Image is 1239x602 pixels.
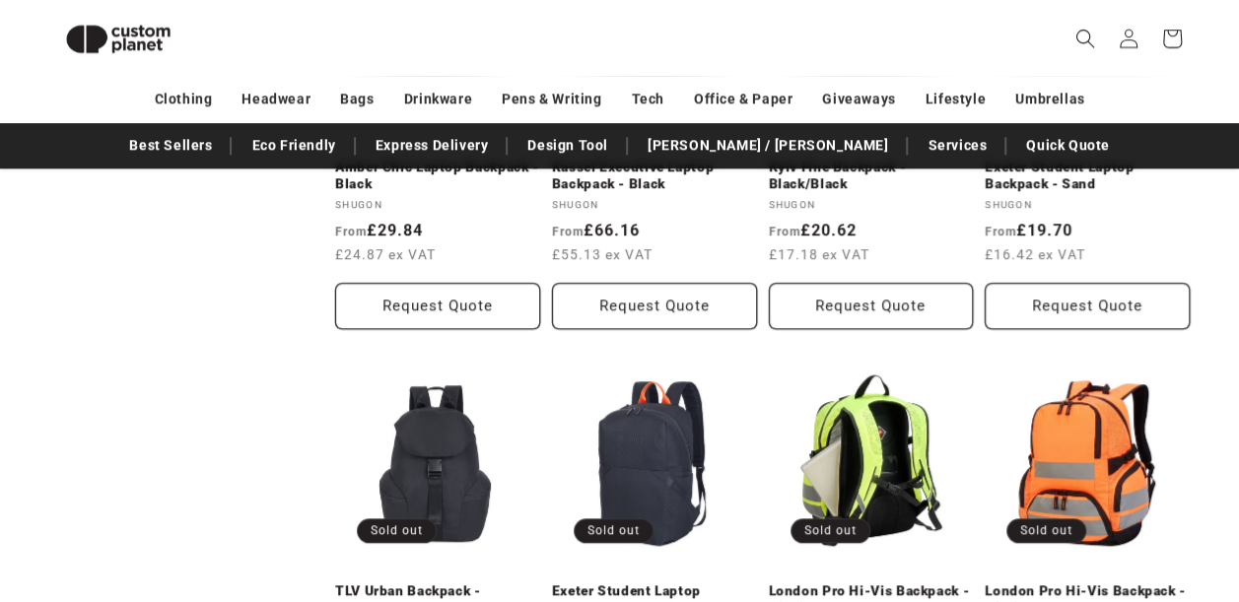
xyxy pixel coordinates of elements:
[552,283,757,329] button: Request Quote
[119,128,222,163] a: Best Sellers
[638,128,898,163] a: [PERSON_NAME] / [PERSON_NAME]
[335,283,540,329] button: Request Quote
[769,283,974,329] button: Request Quote
[985,283,1190,329] button: Request Quote
[502,82,601,116] a: Pens & Writing
[985,159,1190,193] a: Exeter Student Laptop Backpack - Sand
[926,82,986,116] a: Lifestyle
[241,82,310,116] a: Headwear
[241,128,345,163] a: Eco Friendly
[918,128,997,163] a: Services
[155,82,213,116] a: Clothing
[335,159,540,193] a: Amber Chic Laptop Backpack - Black
[769,159,974,193] a: Kyiv Fine Backpack - Black/Black
[552,159,757,193] a: Kassel Executive Laptop Backpack - Black
[340,82,374,116] a: Bags
[49,8,187,70] img: Custom Planet
[910,389,1239,602] iframe: Chat Widget
[1064,17,1107,60] summary: Search
[822,82,895,116] a: Giveaways
[1015,82,1084,116] a: Umbrellas
[1016,128,1120,163] a: Quick Quote
[517,128,618,163] a: Design Tool
[631,82,663,116] a: Tech
[404,82,472,116] a: Drinkware
[366,128,499,163] a: Express Delivery
[694,82,792,116] a: Office & Paper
